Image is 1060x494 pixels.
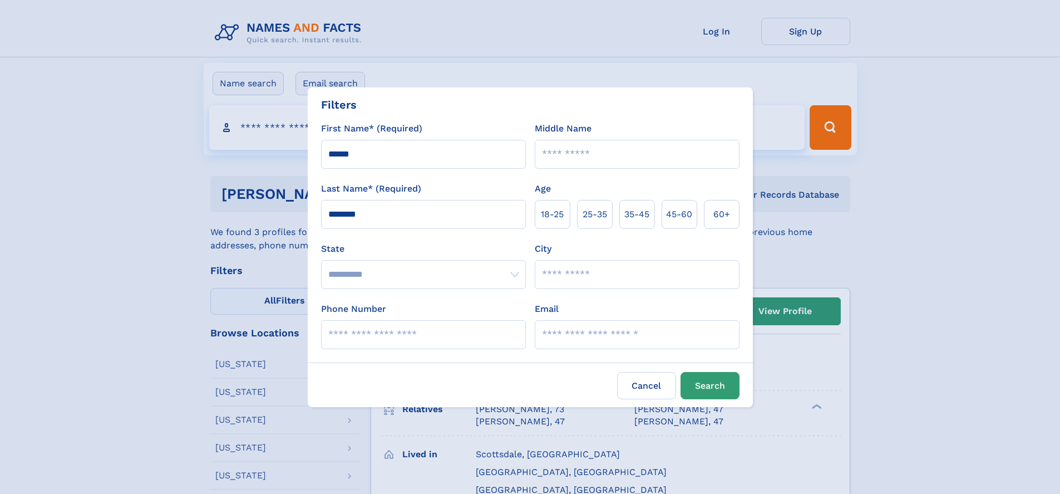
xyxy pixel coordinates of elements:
span: 25‑35 [583,208,607,221]
span: 45‑60 [666,208,692,221]
span: 35‑45 [624,208,649,221]
label: Phone Number [321,302,386,316]
span: 18‑25 [541,208,564,221]
div: Filters [321,96,357,113]
label: Last Name* (Required) [321,182,421,195]
label: Age [535,182,551,195]
label: City [535,242,551,256]
span: 60+ [713,208,730,221]
label: State [321,242,526,256]
label: First Name* (Required) [321,122,422,135]
label: Email [535,302,559,316]
label: Middle Name [535,122,591,135]
button: Search [681,372,739,399]
label: Cancel [617,372,676,399]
